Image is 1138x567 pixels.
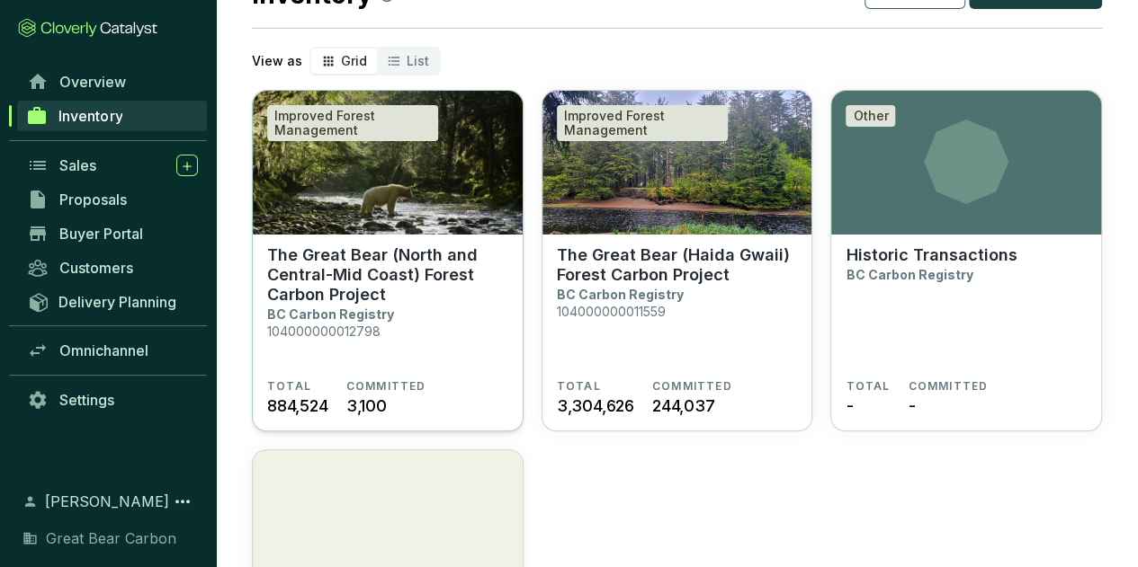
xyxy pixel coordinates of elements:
[557,245,798,285] p: The Great Bear (Haida Gwaii) Forest Carbon Project
[18,335,207,366] a: Omnichannel
[830,90,1102,431] a: OtherHistoric TransactionsBC Carbon RegistryTOTAL-COMMITTED-
[908,394,915,418] span: -
[407,53,429,68] span: List
[18,184,207,215] a: Proposals
[557,394,634,418] span: 3,304,626
[18,385,207,415] a: Settings
[253,91,523,235] img: The Great Bear (North and Central-Mid Coast) Forest Carbon Project
[18,218,207,249] a: Buyer Portal
[346,394,387,418] span: 3,100
[59,259,133,277] span: Customers
[267,394,328,418] span: 884,524
[652,394,715,418] span: 244,037
[59,225,143,243] span: Buyer Portal
[18,252,207,283] a: Customers
[846,379,890,394] span: TOTAL
[557,105,728,141] div: Improved Forest Management
[267,105,438,141] div: Improved Forest Management
[652,379,732,394] span: COMMITTED
[18,287,207,316] a: Delivery Planning
[557,379,601,394] span: TOTAL
[252,90,524,431] a: The Great Bear (North and Central-Mid Coast) Forest Carbon ProjectImproved Forest ManagementThe G...
[557,304,666,319] p: 104000000011559
[18,150,207,181] a: Sales
[58,293,176,311] span: Delivery Planning
[267,379,311,394] span: TOTAL
[846,105,895,127] div: Other
[542,90,813,431] a: The Great Bear (Haida Gwaii) Forest Carbon ProjectImproved Forest ManagementThe Great Bear (Haida...
[846,267,972,282] p: BC Carbon Registry
[267,323,381,339] p: 104000000012798
[267,245,508,305] p: The Great Bear (North and Central-Mid Coast) Forest Carbon Project
[846,245,1017,265] p: Historic Transactions
[341,53,367,68] span: Grid
[59,190,127,208] span: Proposals
[58,107,122,125] span: Inventory
[908,379,988,394] span: COMMITTED
[252,52,302,70] p: View as
[557,287,684,302] p: BC Carbon Registry
[46,527,176,549] span: Great Bear Carbon
[267,306,394,322] p: BC Carbon Registry
[846,394,853,418] span: -
[59,341,148,359] span: Omnichannel
[45,491,169,512] span: [PERSON_NAME]
[59,73,126,91] span: Overview
[59,391,114,409] span: Settings
[542,91,812,235] img: The Great Bear (Haida Gwaii) Forest Carbon Project
[309,47,441,75] div: segmented control
[346,379,426,394] span: COMMITTED
[59,156,96,174] span: Sales
[18,66,207,97] a: Overview
[17,101,207,131] a: Inventory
